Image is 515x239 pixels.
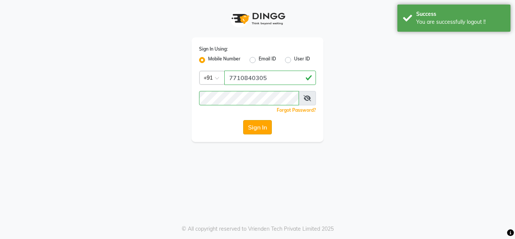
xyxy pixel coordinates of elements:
div: You are successfully logout !! [416,18,505,26]
button: Sign In [243,120,272,134]
input: Username [199,91,299,105]
input: Username [224,71,316,85]
div: Success [416,10,505,18]
label: Email ID [259,56,276,65]
label: Sign In Using: [199,46,228,52]
a: Forgot Password? [277,107,316,113]
img: logo1.svg [227,8,288,30]
label: User ID [294,56,310,65]
label: Mobile Number [208,56,241,65]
